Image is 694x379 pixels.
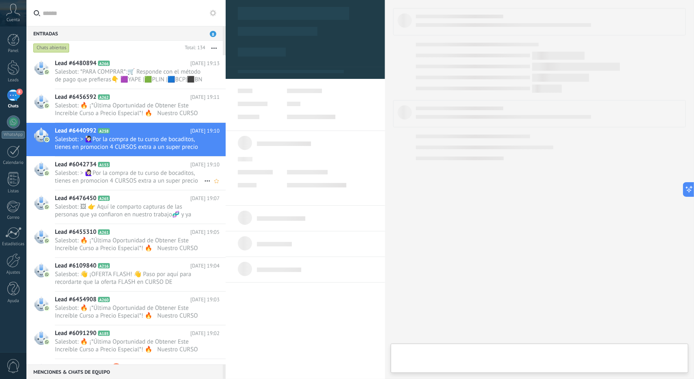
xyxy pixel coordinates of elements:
[55,237,204,252] span: Salesbot: 🔥 ¡*Última Oportunidad de Obtener Este Increíble Curso a Precio Especial*! 🔥 Nuestro CU...
[2,270,25,275] div: Ajustes
[2,78,25,83] div: Leads
[44,238,50,244] img: com.amocrm.amocrmwa.svg
[190,93,220,101] span: [DATE] 19:11
[55,338,204,353] span: Salesbot: 🔥 ¡*Última Oportunidad de Obtener Este Increíble Curso a Precio Especial*! 🔥 Nuestro CU...
[26,364,223,379] div: Menciones & Chats de equipo
[98,196,110,201] span: A265
[190,262,220,270] span: [DATE] 19:04
[55,135,204,151] span: Salesbot: > 🙋🏻‍♀Por la compra de tu curso de bocaditos, tienes en promocion 4 CURSOS extra a un s...
[55,93,96,101] span: Lead #6456592
[26,26,223,41] div: Entradas
[55,228,96,236] span: Lead #6455310
[26,89,226,122] a: Lead #6456592 A262 [DATE] 19:11 Salesbot: 🔥 ¡*Última Oportunidad de Obtener Este Increíble Curso ...
[44,137,50,142] img: com.amocrm.amocrmwa.svg
[26,258,226,291] a: Lead #6109840 A216 [DATE] 19:04 Salesbot: 👋 ¡OFERTA FLASH! 👋 Paso por aquí para recordarte que la...
[190,127,220,135] span: [DATE] 19:10
[190,59,220,68] span: [DATE] 19:13
[55,203,204,218] span: Salesbot: 🖼 👉 Aquí le comparto capturas de las personas que ya confiaron en nuestro trabajo🧬 y ya...
[26,123,226,156] a: Lead #6440992 A258 [DATE] 19:10 Salesbot: > 🙋🏻‍♀Por la compra de tu curso de bocaditos, tienes en...
[26,292,226,325] a: Lead #6454908 A260 [DATE] 19:03 Salesbot: 🔥 ¡*Última Oportunidad de Obtener Este Increíble Curso ...
[55,68,204,83] span: Salesbot: *PARA COMPRAR*:🛒 Responde con el método de pago que prefieras👇 🟪YAPE |🟩PLIN |🟦BCP|⬛BN ¡...
[98,94,110,100] span: A262
[181,44,205,52] div: Total: 134
[55,304,204,320] span: Salesbot: 🔥 ¡*Última Oportunidad de Obtener Este Increíble Curso a Precio Especial*! 🔥 Nuestro CU...
[26,224,226,257] a: Lead #6455310 A261 [DATE] 19:05 Salesbot: 🔥 ¡*Última Oportunidad de Obtener Este Increíble Curso ...
[2,242,25,247] div: Estadísticas
[26,55,226,89] a: Lead #6480894 A266 [DATE] 19:13 Salesbot: *PARA COMPRAR*:🛒 Responde con el método de pago que pre...
[2,298,25,304] div: Ayuda
[98,162,110,167] span: A153
[190,296,220,304] span: [DATE] 19:03
[44,103,50,109] img: com.amocrm.amocrmwa.svg
[55,102,204,117] span: Salesbot: 🔥 ¡*Última Oportunidad de Obtener Este Increíble Curso a Precio Especial*! 🔥 Nuestro CU...
[33,43,70,53] div: Chats abiertos
[98,297,110,302] span: A260
[26,157,226,190] a: Lead #6042734 A153 [DATE] 19:10 Salesbot: > 🙋🏻‍♀Por la compra de tu curso de bocaditos, tienes en...
[55,161,96,169] span: Lead #6042734
[55,270,204,286] span: Salesbot: 👋 ¡OFERTA FLASH! 👋 Paso por aquí para recordarte que la oferta FLASH en CURSO DE BOCADI...
[55,296,96,304] span: Lead #6454908
[190,363,220,371] span: [DATE] 19:02
[16,89,23,95] span: 8
[190,329,220,338] span: [DATE] 19:02
[2,48,25,54] div: Panel
[98,229,110,235] span: A261
[2,104,25,109] div: Chats
[44,170,50,176] img: com.amocrm.amocrmwa.svg
[98,128,110,133] span: A258
[2,131,25,139] div: WhatsApp
[55,127,96,135] span: Lead #6440992
[55,194,96,203] span: Lead #6476450
[98,61,110,66] span: A266
[210,31,216,37] span: 8
[44,339,50,345] img: com.amocrm.amocrmwa.svg
[26,190,226,224] a: Lead #6476450 A265 [DATE] 19:07 Salesbot: 🖼 👉 Aquí le comparto capturas de las personas que ya co...
[7,17,20,23] span: Cuenta
[55,329,96,338] span: Lead #6091290
[2,189,25,194] div: Listas
[44,272,50,277] img: com.amocrm.amocrmwa.svg
[190,194,220,203] span: [DATE] 19:07
[2,160,25,166] div: Calendario
[98,331,110,336] span: A185
[44,204,50,210] img: com.amocrm.amocrmwa.svg
[55,262,96,270] span: Lead #6109840
[55,363,96,371] span: Lead #6475304
[55,169,204,185] span: Salesbot: > 🙋🏻‍♀Por la compra de tu curso de bocaditos, tienes en promocion 4 CURSOS extra a un s...
[44,69,50,75] img: com.amocrm.amocrmwa.svg
[2,215,25,220] div: Correo
[98,263,110,268] span: A216
[190,161,220,169] span: [DATE] 19:10
[26,325,226,359] a: Lead #6091290 A185 [DATE] 19:02 Salesbot: 🔥 ¡*Última Oportunidad de Obtener Este Increíble Curso ...
[55,59,96,68] span: Lead #6480894
[44,305,50,311] img: com.amocrm.amocrmwa.svg
[190,228,220,236] span: [DATE] 19:05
